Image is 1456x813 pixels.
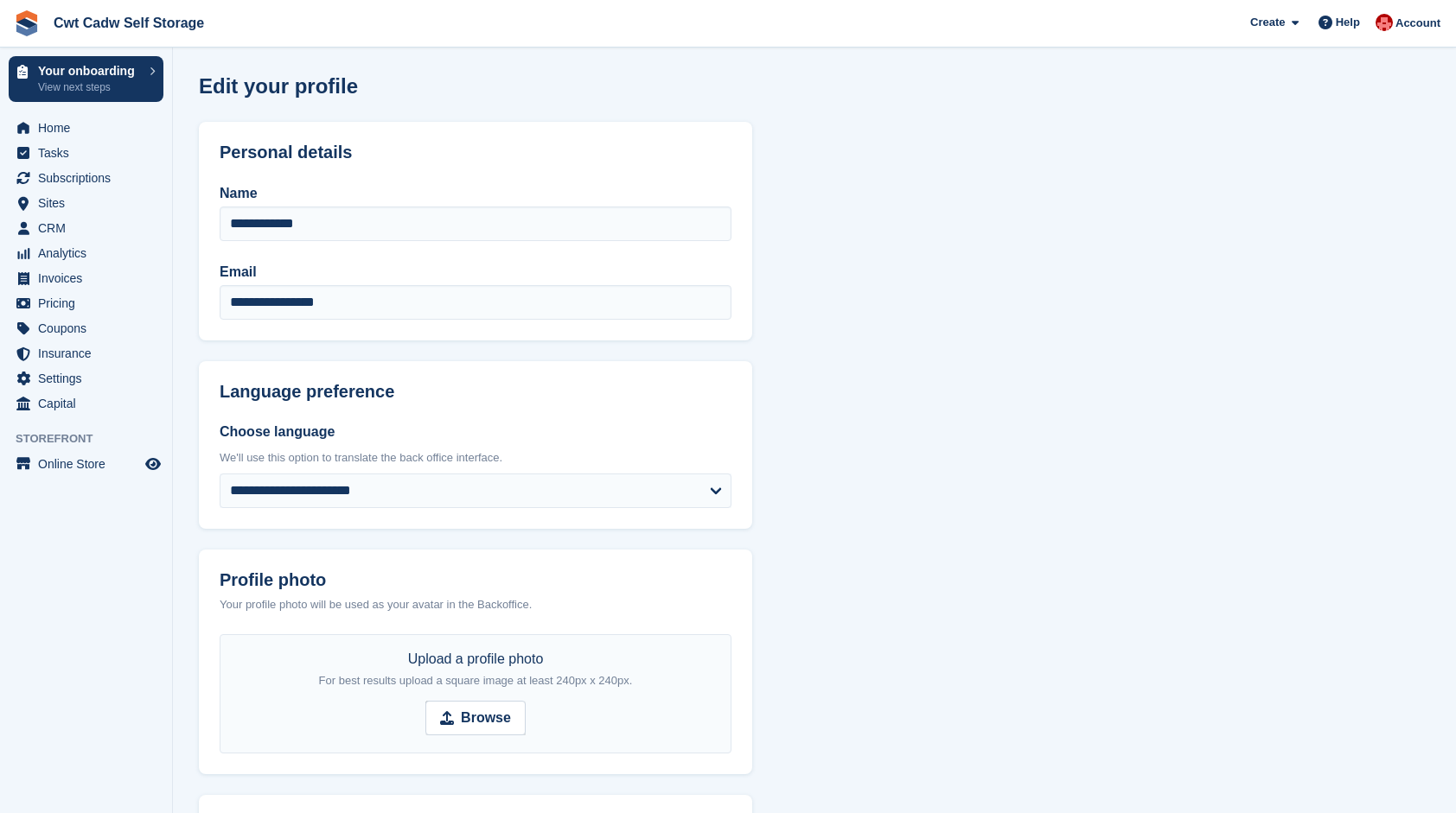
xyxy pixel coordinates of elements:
[38,291,142,315] span: Pricing
[9,291,163,315] a: menu
[38,391,142,416] span: Capital
[319,674,633,687] span: For best results upload a square image at least 240px x 240px.
[220,183,731,204] label: Name
[1250,14,1285,31] span: Create
[38,166,142,190] span: Subscriptions
[9,391,163,416] a: menu
[1395,15,1440,32] span: Account
[220,262,731,283] label: Email
[9,341,163,365] a: menu
[14,10,40,36] img: stora-icon-8386f47178a22dfd0bd8f6a31ec36ba5ce8667c1dd55bd0f319d3a0aa187defe.svg
[220,596,731,613] div: Your profile photo will be used as your avatar in the Backoffice.
[220,449,731,467] div: We'll use this option to translate the back office interface.
[38,341,142,365] span: Insurance
[38,141,142,165] span: Tasks
[220,382,731,402] h2: Language preference
[9,166,163,190] a: menu
[1336,14,1360,31] span: Help
[38,65,141,77] p: Your onboarding
[319,649,633,690] div: Upload a profile photo
[9,56,163,102] a: Your onboarding View next steps
[9,366,163,391] a: menu
[143,454,163,474] a: Preview store
[9,452,163,476] a: menu
[38,452,142,476] span: Online Store
[220,422,731,442] label: Choose language
[9,266,163,290] a: menu
[16,430,172,448] span: Storefront
[1376,14,1393,31] img: Rhian Davies
[38,216,142,240] span: CRM
[47,9,211,37] a: Cwt Cadw Self Storage
[199,74,358,98] h1: Edit your profile
[38,79,141,95] p: View next steps
[9,191,163,215] a: menu
[9,141,163,165] a: menu
[38,266,142,290] span: Invoices
[9,116,163,140] a: menu
[38,366,142,391] span: Settings
[9,316,163,340] a: menu
[425,701,526,735] input: Browse
[38,316,142,340] span: Coupons
[38,241,142,265] span: Analytics
[38,191,142,215] span: Sites
[9,216,163,240] a: menu
[220,570,731,590] label: Profile photo
[461,708,511,728] strong: Browse
[9,241,163,265] a: menu
[38,116,142,140] span: Home
[220,143,731,162] h2: Personal details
